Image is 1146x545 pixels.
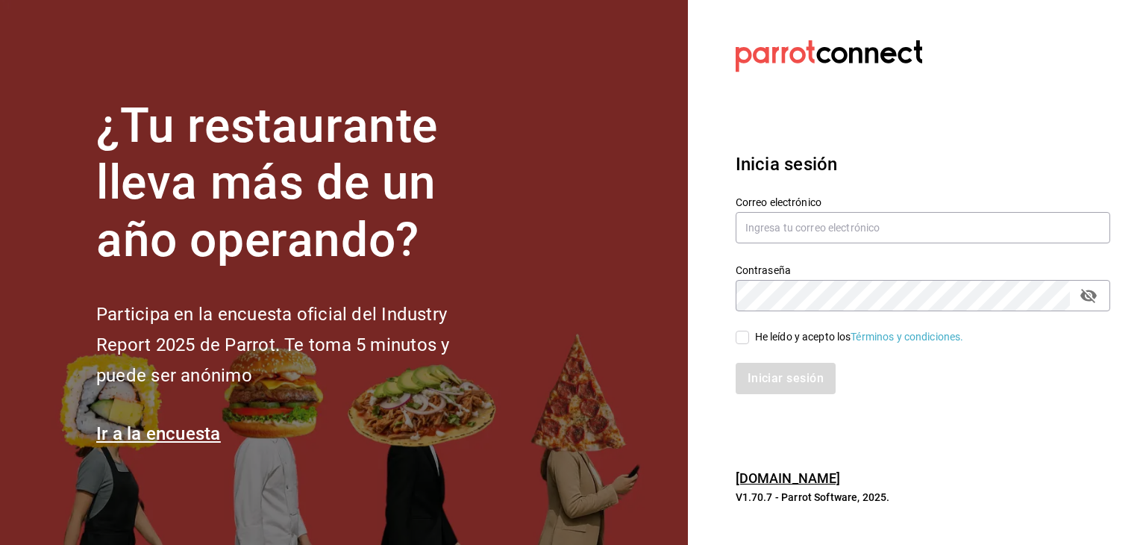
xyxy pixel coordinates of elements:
p: V1.70.7 - Parrot Software, 2025. [736,490,1110,505]
input: Ingresa tu correo electrónico [736,212,1110,243]
h2: Participa en la encuesta oficial del Industry Report 2025 de Parrot. Te toma 5 minutos y puede se... [96,299,499,390]
div: He leído y acepto los [755,329,964,345]
label: Contraseña [736,264,1110,275]
a: Términos y condiciones. [851,331,963,343]
h3: Inicia sesión [736,151,1110,178]
label: Correo electrónico [736,196,1110,207]
a: Ir a la encuesta [96,423,221,444]
a: [DOMAIN_NAME] [736,470,841,486]
button: passwordField [1076,283,1101,308]
h1: ¿Tu restaurante lleva más de un año operando? [96,98,499,270]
